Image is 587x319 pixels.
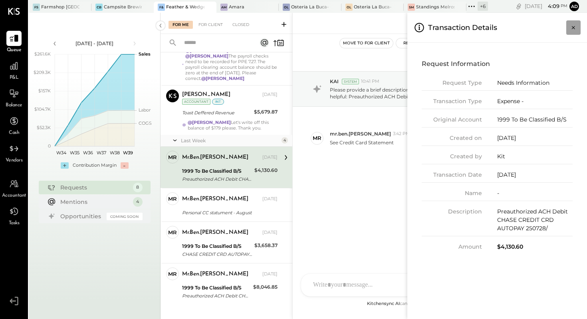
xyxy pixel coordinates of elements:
[408,4,415,11] div: SM
[422,171,482,179] div: Transaction Date
[61,162,69,169] div: +
[543,2,559,10] span: 4 : 09
[497,243,573,251] div: $4,130.60
[9,130,19,137] span: Cash
[56,150,67,156] text: W34
[34,70,51,75] text: $209.3K
[478,2,488,11] div: + 6
[497,207,573,233] div: Preauthorized ACH Debit CHASE CREDIT CRD AUTOPAY 250728/
[422,134,482,142] div: Created on
[497,134,573,142] div: [DATE]
[96,150,106,156] text: W37
[0,176,28,199] a: Accountant
[283,4,290,11] div: OL
[0,141,28,164] a: Vendors
[33,4,40,11] div: FS
[109,150,119,156] text: W38
[139,51,151,57] text: Sales
[133,197,143,207] div: 4
[2,192,26,199] span: Accountant
[41,4,79,10] div: Farmshop [GEOGRAPHIC_DATA][PERSON_NAME]
[6,157,23,164] span: Vendors
[422,152,482,161] div: Created by
[70,150,79,156] text: W35
[34,51,51,57] text: $261.6K
[6,102,22,109] span: Balance
[422,116,482,124] div: Original Account
[60,198,129,206] div: Mentions
[497,79,573,87] div: Needs Information
[291,4,329,10] div: Osteria La Buca- [PERSON_NAME][GEOGRAPHIC_DATA]
[497,116,573,124] div: 1999 To Be Classified B/S
[428,19,497,36] h3: Transaction Details
[60,212,103,220] div: Opportunities
[515,2,523,10] div: copy link
[139,107,151,113] text: Labor
[220,4,228,11] div: Am
[95,4,103,11] div: CB
[569,2,579,11] button: Ad
[422,97,482,106] div: Transaction Type
[497,171,573,179] div: [DATE]
[104,4,142,10] div: Campsite Brewing
[422,207,482,216] div: Description
[38,88,51,94] text: $157K
[10,74,19,82] span: P&L
[345,4,353,11] div: OL
[133,183,143,192] div: 8
[60,183,129,191] div: Requests
[73,162,117,169] div: Contribution Margin
[422,189,482,197] div: Name
[0,114,28,137] a: Cash
[48,143,51,149] text: 0
[166,4,204,10] div: Feather & Wedge
[0,204,28,227] a: Tasks
[7,47,22,54] span: Queue
[61,40,129,47] div: [DATE] - [DATE]
[37,125,51,130] text: $52.3K
[561,3,567,9] span: pm
[497,189,573,197] div: -
[83,150,93,156] text: W36
[416,4,454,10] div: Standings Melrose
[354,4,392,10] div: Osteria La Buca- Melrose
[107,213,143,220] div: Coming Soon
[229,4,244,10] div: Amara
[497,97,573,106] div: Expense -
[0,86,28,109] a: Balance
[158,4,165,11] div: F&
[9,220,20,227] span: Tasks
[566,20,581,35] button: Close panel
[525,2,567,10] div: [DATE]
[422,243,482,251] div: Amount
[34,106,51,112] text: $104.7K
[497,152,573,161] div: Kit
[139,120,152,126] text: COGS
[422,57,573,71] h4: Request Information
[422,79,482,87] div: Request Type
[0,31,28,54] a: Queue
[123,150,133,156] text: W39
[0,58,28,82] a: P&L
[121,162,129,169] div: -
